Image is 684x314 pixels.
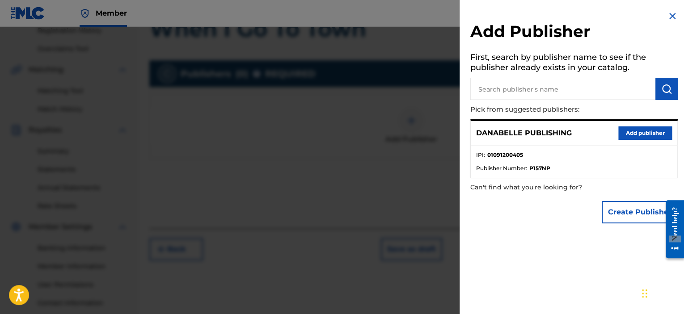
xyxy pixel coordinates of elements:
[639,271,684,314] iframe: Chat Widget
[602,201,678,223] button: Create Publisher
[529,164,550,172] strong: P157NP
[470,178,627,197] p: Can't find what you're looking for?
[470,78,655,100] input: Search publisher's name
[96,8,127,18] span: Member
[642,280,647,307] div: Drag
[80,8,90,19] img: Top Rightsholder
[11,7,45,20] img: MLC Logo
[476,128,572,138] p: DANABELLE PUBLISHING
[476,151,485,159] span: IPI :
[487,151,523,159] strong: 01091200405
[470,21,678,44] h2: Add Publisher
[476,164,527,172] span: Publisher Number :
[659,193,684,265] iframe: Resource Center
[470,50,678,78] h5: First, search by publisher name to see if the publisher already exists in your catalog.
[618,126,672,140] button: Add publisher
[661,84,672,94] img: Search Works
[470,100,627,119] p: Pick from suggested publishers:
